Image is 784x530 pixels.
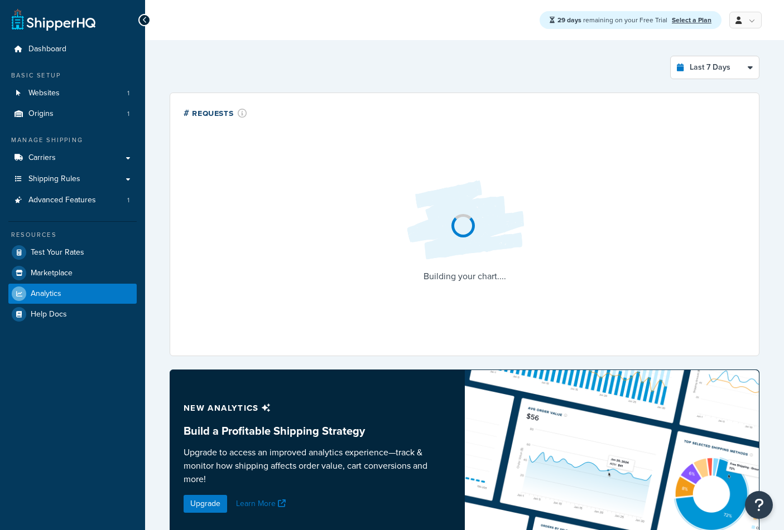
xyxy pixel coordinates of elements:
[28,109,54,119] span: Origins
[8,304,137,324] a: Help Docs
[557,15,581,25] strong: 29 days
[31,269,73,278] span: Marketplace
[8,284,137,304] a: Analytics
[398,172,532,269] img: Loading...
[28,45,66,54] span: Dashboard
[28,153,56,163] span: Carriers
[127,196,129,205] span: 1
[8,190,137,211] li: Advanced Features
[31,248,84,257] span: Test Your Rates
[8,242,137,262] a: Test Your Rates
[28,196,96,205] span: Advanced Features
[28,174,80,184] span: Shipping Rules
[127,109,129,119] span: 1
[8,263,137,283] a: Marketplace
[8,104,137,124] a: Origins1
[8,83,137,104] a: Websites1
[398,269,532,284] p: Building your chart....
[184,446,451,486] p: Upgrade to access an improved analytics experience—track & monitor how shipping affects order val...
[127,89,129,98] span: 1
[8,39,137,60] a: Dashboard
[745,491,773,519] button: Open Resource Center
[28,89,60,98] span: Websites
[8,230,137,240] div: Resources
[8,190,137,211] a: Advanced Features1
[8,83,137,104] li: Websites
[8,135,137,145] div: Manage Shipping
[184,400,451,416] p: New analytics
[184,495,227,513] a: Upgrade
[672,15,711,25] a: Select a Plan
[236,498,288,509] a: Learn More
[8,104,137,124] li: Origins
[184,425,451,437] h3: Build a Profitable Shipping Strategy
[557,15,669,25] span: remaining on your Free Trial
[8,169,137,189] a: Shipping Rules
[8,148,137,168] a: Carriers
[31,310,67,319] span: Help Docs
[184,106,247,119] div: # Requests
[31,289,61,299] span: Analytics
[8,71,137,80] div: Basic Setup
